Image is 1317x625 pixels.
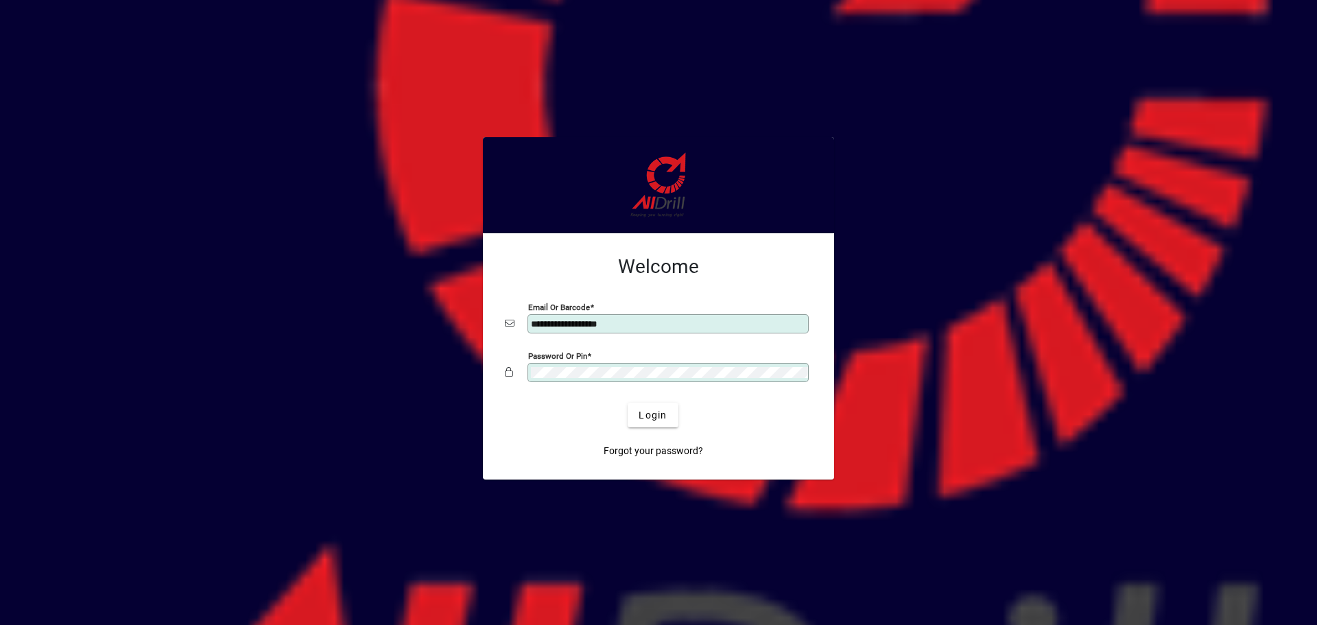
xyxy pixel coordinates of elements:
button: Login [628,403,678,427]
span: Forgot your password? [604,444,703,458]
span: Login [639,408,667,423]
mat-label: Password or Pin [528,351,587,361]
a: Forgot your password? [598,438,709,463]
h2: Welcome [505,255,812,279]
mat-label: Email or Barcode [528,303,590,312]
